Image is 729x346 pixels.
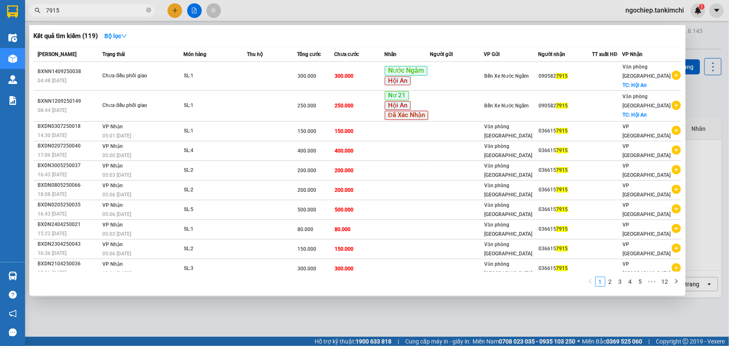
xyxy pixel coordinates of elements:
[38,270,66,276] span: 17:06 [DATE]
[672,126,681,135] span: plus-circle
[38,142,100,150] div: BXDN0207250040
[146,7,151,15] span: close-circle
[672,244,681,253] span: plus-circle
[484,202,532,217] span: Văn phòng [GEOGRAPHIC_DATA]
[8,75,17,84] img: warehouse-icon
[538,127,592,135] div: 036615
[538,264,592,273] div: 036615
[556,265,568,271] span: 7915
[247,51,263,57] span: Thu hộ
[605,277,615,287] li: 2
[46,6,145,15] input: Tìm tên, số ĐT hoặc mã đơn
[184,127,246,136] div: SL: 1
[622,94,671,109] span: Văn phòng [GEOGRAPHIC_DATA]
[615,277,625,287] li: 3
[672,101,681,110] span: plus-circle
[335,246,353,252] span: 150.000
[38,250,66,256] span: 16:36 [DATE]
[585,277,595,287] li: Previous Page
[622,222,671,237] span: VP [GEOGRAPHIC_DATA]
[38,240,100,249] div: BXDN2304250043
[184,71,246,81] div: SL: 1
[297,73,316,79] span: 300.000
[102,242,123,247] span: VP Nhận
[297,226,313,232] span: 80.000
[183,51,206,57] span: Món hàng
[484,51,500,57] span: VP Gửi
[102,133,131,139] span: 05:01 [DATE]
[104,33,127,39] strong: Bộ lọc
[184,146,246,155] div: SL: 4
[622,163,671,178] span: VP [GEOGRAPHIC_DATA]
[38,172,66,178] span: 16:43 [DATE]
[625,277,635,287] li: 4
[334,51,359,57] span: Chưa cước
[538,102,592,110] div: 090582
[385,91,409,100] span: Nơ 21
[297,103,316,109] span: 250.000
[556,206,568,212] span: 7915
[622,51,643,57] span: VP Nhận
[297,51,321,57] span: Tổng cước
[484,222,532,237] span: Văn phòng [GEOGRAPHIC_DATA]
[556,246,568,252] span: 7915
[38,259,100,268] div: BXDN2104250036
[38,107,66,113] span: 08:44 [DATE]
[102,163,123,169] span: VP Nhận
[484,261,532,276] span: Văn phòng [GEOGRAPHIC_DATA]
[538,205,592,214] div: 036615
[102,101,165,110] div: Chưa điều phối giao
[635,277,645,287] li: 5
[297,266,316,272] span: 300.000
[622,183,671,198] span: VP [GEOGRAPHIC_DATA]
[622,261,671,276] span: VP [GEOGRAPHIC_DATA]
[622,112,647,118] span: TC: Hội An
[297,148,316,154] span: 400.000
[659,277,671,286] a: 12
[538,166,592,175] div: 036615
[672,263,681,272] span: plus-circle
[102,202,123,208] span: VP Nhận
[588,279,593,284] span: left
[38,161,100,170] div: BXDN3005250037
[102,222,123,228] span: VP Nhận
[484,124,532,139] span: Văn phòng [GEOGRAPHIC_DATA]
[38,78,66,84] span: 04:48 [DATE]
[659,277,671,287] li: 12
[595,277,605,287] li: 1
[538,225,592,234] div: 036615
[556,128,568,134] span: 7915
[102,71,165,81] div: Chưa điều phối giao
[335,207,353,213] span: 500.000
[484,163,532,178] span: Văn phòng [GEOGRAPHIC_DATA]
[622,202,671,217] span: VP [GEOGRAPHIC_DATA]
[385,111,428,120] span: Đã Xác Nhận
[672,71,681,80] span: plus-circle
[556,187,568,193] span: 7915
[35,8,41,13] span: search
[297,128,316,134] span: 150.000
[102,192,131,198] span: 05:06 [DATE]
[622,143,671,158] span: VP [GEOGRAPHIC_DATA]
[184,166,246,175] div: SL: 2
[38,220,100,229] div: BXDN2404250021
[484,143,532,158] span: Văn phòng [GEOGRAPHIC_DATA]
[38,122,100,131] div: BXDN0307250018
[592,51,618,57] span: TT xuất HĐ
[184,225,246,234] div: SL: 1
[556,103,568,109] span: 7915
[672,224,681,233] span: plus-circle
[556,148,568,153] span: 7915
[606,277,615,286] a: 2
[297,246,316,252] span: 150.000
[671,277,681,287] li: Next Page
[38,132,66,138] span: 14:30 [DATE]
[335,128,353,134] span: 150.000
[7,5,18,18] img: logo-vxr
[102,183,123,188] span: VP Nhận
[484,73,528,79] span: Bến Xe Nước Ngầm
[38,231,66,237] span: 15:23 [DATE]
[335,148,353,154] span: 400.000
[335,187,353,193] span: 200.000
[556,226,568,232] span: 7915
